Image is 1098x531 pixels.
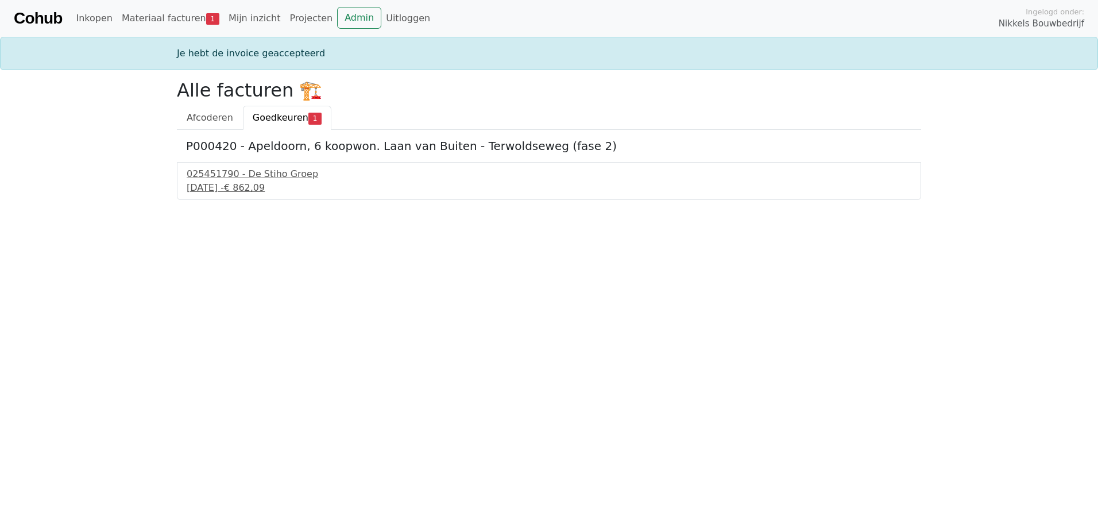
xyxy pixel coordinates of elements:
[187,112,233,123] span: Afcoderen
[224,7,285,30] a: Mijn inzicht
[177,79,921,101] h2: Alle facturen 🏗️
[253,112,308,123] span: Goedkeuren
[177,106,243,130] a: Afcoderen
[224,182,265,193] span: € 862,09
[187,167,911,195] a: 025451790 - De Stiho Groep[DATE] -€ 862,09
[337,7,381,29] a: Admin
[999,17,1084,30] span: Nikkels Bouwbedrijf
[308,113,322,124] span: 1
[71,7,117,30] a: Inkopen
[187,167,911,181] div: 025451790 - De Stiho Groep
[117,7,224,30] a: Materiaal facturen1
[243,106,331,130] a: Goedkeuren1
[187,181,911,195] div: [DATE] -
[206,13,219,25] span: 1
[170,47,928,60] div: Je hebt de invoice geaccepteerd
[186,139,912,153] h5: P000420 - Apeldoorn, 6 koopwon. Laan van Buiten - Terwoldseweg (fase 2)
[1026,6,1084,17] span: Ingelogd onder:
[285,7,337,30] a: Projecten
[381,7,435,30] a: Uitloggen
[14,5,62,32] a: Cohub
